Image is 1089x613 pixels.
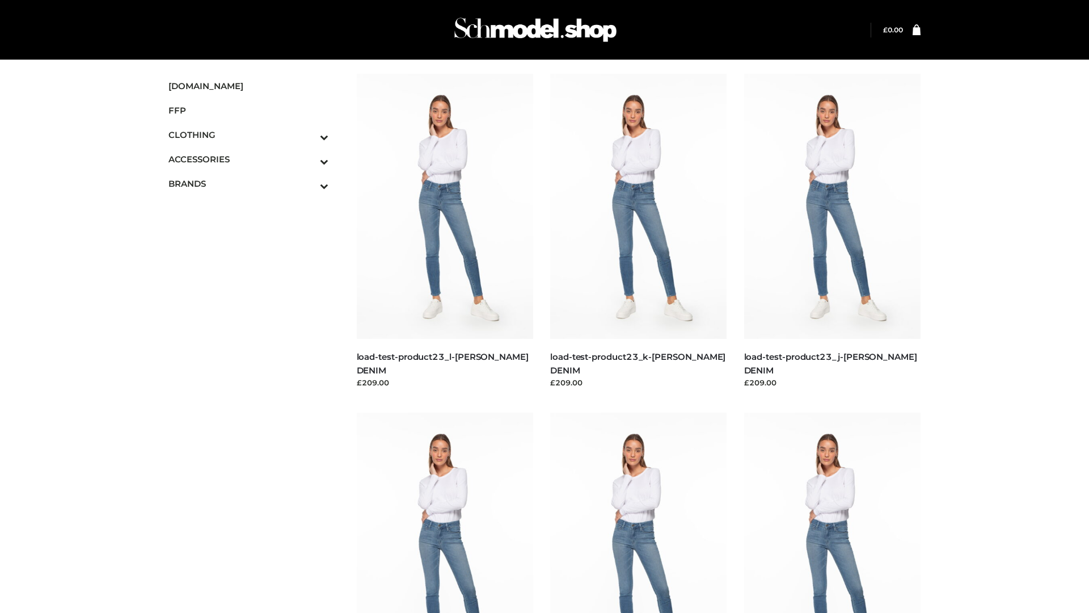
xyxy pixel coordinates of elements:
a: [DOMAIN_NAME] [168,74,328,98]
button: Toggle Submenu [289,123,328,147]
a: £0.00 [883,26,903,34]
a: ACCESSORIESToggle Submenu [168,147,328,171]
span: FFP [168,104,328,117]
span: ACCESSORIES [168,153,328,166]
bdi: 0.00 [883,26,903,34]
img: Schmodel Admin 964 [450,7,621,52]
span: £ [883,26,888,34]
button: Toggle Submenu [289,147,328,171]
div: £209.00 [550,377,727,388]
span: [DOMAIN_NAME] [168,79,328,93]
span: CLOTHING [168,128,328,141]
a: FFP [168,98,328,123]
a: load-test-product23_l-[PERSON_NAME] DENIM [357,351,529,375]
a: load-test-product23_j-[PERSON_NAME] DENIM [744,351,917,375]
div: £209.00 [357,377,534,388]
a: load-test-product23_k-[PERSON_NAME] DENIM [550,351,725,375]
span: BRANDS [168,177,328,190]
a: CLOTHINGToggle Submenu [168,123,328,147]
div: £209.00 [744,377,921,388]
a: BRANDSToggle Submenu [168,171,328,196]
button: Toggle Submenu [289,171,328,196]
